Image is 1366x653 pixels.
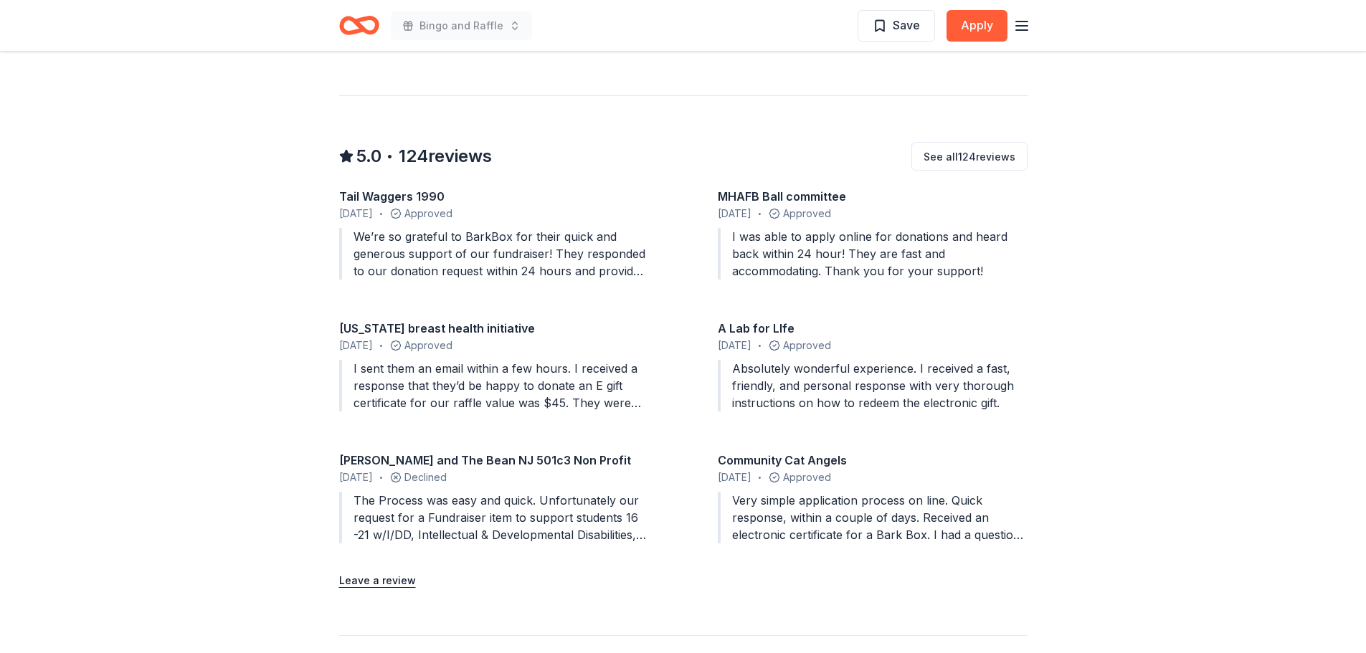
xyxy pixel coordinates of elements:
[339,337,373,354] span: [DATE]
[718,360,1028,411] div: Absolutely wonderful experience. I received a fast, friendly, and personal response with very tho...
[339,492,649,543] div: The Process was easy and quick. Unfortunately our request for a Fundraiser item to support studen...
[718,337,751,354] span: [DATE]
[339,205,649,222] div: Approved
[758,208,762,219] span: •
[339,320,649,337] div: [US_STATE] breast health initiative
[339,469,649,486] div: Declined
[399,145,492,168] span: 124 reviews
[379,472,383,483] span: •
[893,16,920,34] span: Save
[339,572,416,589] button: Leave a review
[947,10,1007,42] button: Apply
[339,337,649,354] div: Approved
[379,340,383,351] span: •
[718,469,751,486] span: [DATE]
[718,469,1028,486] div: Approved
[758,472,762,483] span: •
[339,188,649,205] div: Tail Waggers 1990
[391,11,532,40] button: Bingo and Raffle
[339,360,649,411] div: I sent them an email within a few hours. I received a response that they’d be happy to donate an ...
[718,228,1028,280] div: I was able to apply online for donations and heard back within 24 hour! They are fast and accommo...
[718,492,1028,543] div: Very simple application process on line. Quick response, within a couple of days. Received an ele...
[758,340,762,351] span: •
[339,9,379,42] a: Home
[718,205,751,222] span: [DATE]
[356,145,381,168] span: 5.0
[718,452,1028,469] div: Community Cat Angels
[718,188,1028,205] div: MHAFB Ball committee
[339,452,649,469] div: [PERSON_NAME] and The Bean NJ 501c3 Non Profit
[379,208,383,219] span: •
[718,337,1028,354] div: Approved
[386,149,393,164] span: •
[339,228,649,280] div: We’re so grateful to BarkBox for their quick and generous support of our fundraiser! They respond...
[911,142,1028,171] button: See all124reviews
[718,205,1028,222] div: Approved
[339,205,373,222] span: [DATE]
[419,17,503,34] span: Bingo and Raffle
[718,320,1028,337] div: A Lab for LIfe
[339,469,373,486] span: [DATE]
[858,10,935,42] button: Save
